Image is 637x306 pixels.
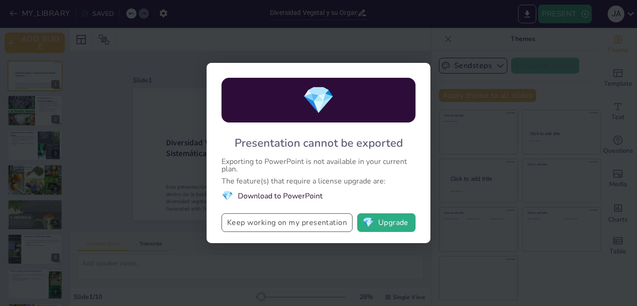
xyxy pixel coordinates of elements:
[222,190,233,202] span: diamond
[235,136,403,150] div: Presentation cannot be exported
[362,218,374,227] span: diamond
[222,190,415,202] li: Download to PowerPoint
[222,213,353,232] button: Keep working on my presentation
[357,213,415,232] button: diamondUpgrade
[302,82,335,118] span: diamond
[222,177,415,185] div: The feature(s) that require a license upgrade are:
[222,158,415,173] div: Exporting to PowerPoint is not available in your current plan.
